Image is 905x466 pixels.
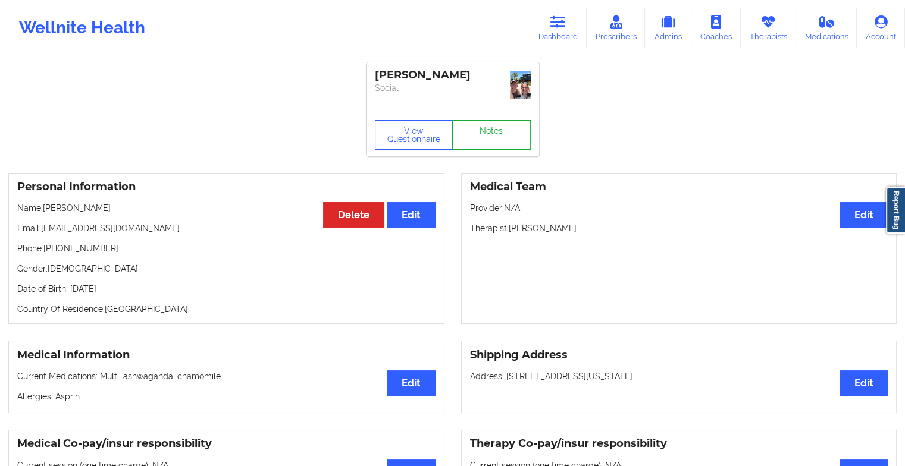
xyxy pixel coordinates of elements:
div: [PERSON_NAME] [375,68,531,82]
button: View Questionnaire [375,120,453,150]
p: Email: [EMAIL_ADDRESS][DOMAIN_NAME] [17,222,436,234]
button: Edit [387,370,435,396]
h3: Shipping Address [470,348,888,362]
a: Dashboard [530,8,587,48]
a: Admins [645,8,691,48]
a: Account [857,8,905,48]
a: Notes [452,120,531,150]
p: Country Of Residence: [GEOGRAPHIC_DATA] [17,303,436,315]
p: Address: [STREET_ADDRESS][US_STATE]. [470,370,888,382]
p: Allergies: Asprin [17,391,436,402]
button: Edit [840,370,888,396]
p: Provider: N/A [470,202,888,214]
h3: Personal Information [17,180,436,194]
a: Medications [796,8,857,48]
p: Phone: [PHONE_NUMBER] [17,243,436,254]
p: Gender: [DEMOGRAPHIC_DATA] [17,263,436,275]
button: Delete [323,202,384,228]
a: Coaches [691,8,741,48]
a: Prescribers [587,8,646,48]
a: Therapists [741,8,796,48]
a: Report Bug [886,187,905,234]
p: Social [375,82,531,94]
img: 6ee16471-bcbf-42b4-80e1-12e43a6602b6_f8d0f2e9-a0e1-43af-9eb1-72f5cf92c5c2IMG_0134.jpeg [510,71,531,99]
p: Date of Birth: [DATE] [17,283,436,295]
h3: Medical Team [470,180,888,194]
p: Therapist: [PERSON_NAME] [470,222,888,234]
h3: Medical Co-pay/insur responsibility [17,437,436,451]
h3: Medical Information [17,348,436,362]
p: Current Medications: Multi, ashwaganda, chamomile [17,370,436,382]
p: Name: [PERSON_NAME] [17,202,436,214]
button: Edit [840,202,888,228]
h3: Therapy Co-pay/insur responsibility [470,437,888,451]
button: Edit [387,202,435,228]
